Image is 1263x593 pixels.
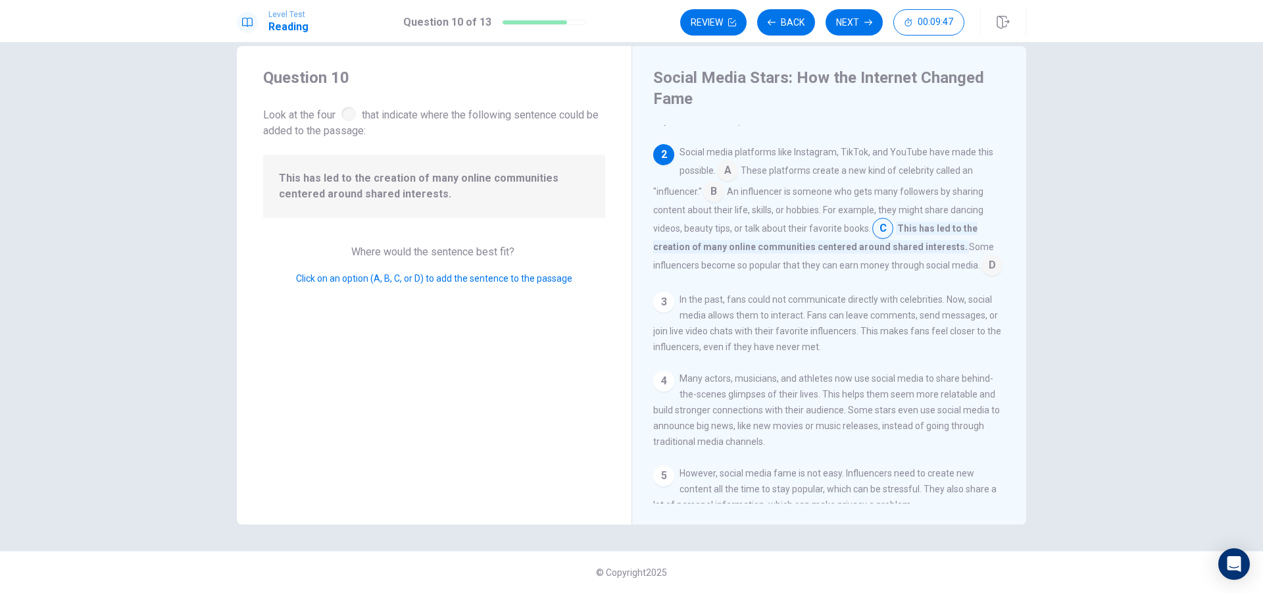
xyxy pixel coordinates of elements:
button: Review [680,9,747,36]
span: However, social media fame is not easy. Influencers need to create new content all the time to st... [653,468,997,510]
div: Open Intercom Messenger [1218,548,1250,580]
span: An influencer is someone who gets many followers by sharing content about their life, skills, or ... [653,186,983,234]
h4: Question 10 [263,67,605,88]
span: This has led to the creation of many online communities centered around shared interests. [279,170,589,202]
div: 5 [653,465,674,486]
span: Look at the four that indicate where the following sentence could be added to the passage: [263,104,605,139]
div: 3 [653,292,674,313]
button: Next [826,9,883,36]
button: 00:09:47 [893,9,964,36]
div: 4 [653,371,674,392]
h1: Question 10 of 13 [403,14,491,30]
span: Many actors, musicians, and athletes now use social media to share behind-the-scenes glimpses of ... [653,373,1000,447]
span: © Copyright 2025 [596,567,667,578]
span: Where would the sentence best fit? [351,245,517,258]
span: D [981,255,1003,276]
span: C [872,218,893,239]
span: Click on an option (A, B, C, or D) to add the sentence to the passage [296,273,572,284]
span: Social media platforms like Instagram, TikTok, and YouTube have made this possible. [680,147,993,176]
span: A [717,160,738,181]
span: These platforms create a new kind of celebrity called an "influencer." [653,165,973,197]
span: B [703,181,724,202]
h4: Social Media Stars: How the Internet Changed Fame [653,67,1002,109]
div: 2 [653,144,674,165]
span: In the past, fans could not communicate directly with celebrities. Now, social media allows them ... [653,294,1001,352]
span: 00:09:47 [918,17,953,28]
h1: Reading [268,19,309,35]
button: Back [757,9,815,36]
span: Level Test [268,10,309,19]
